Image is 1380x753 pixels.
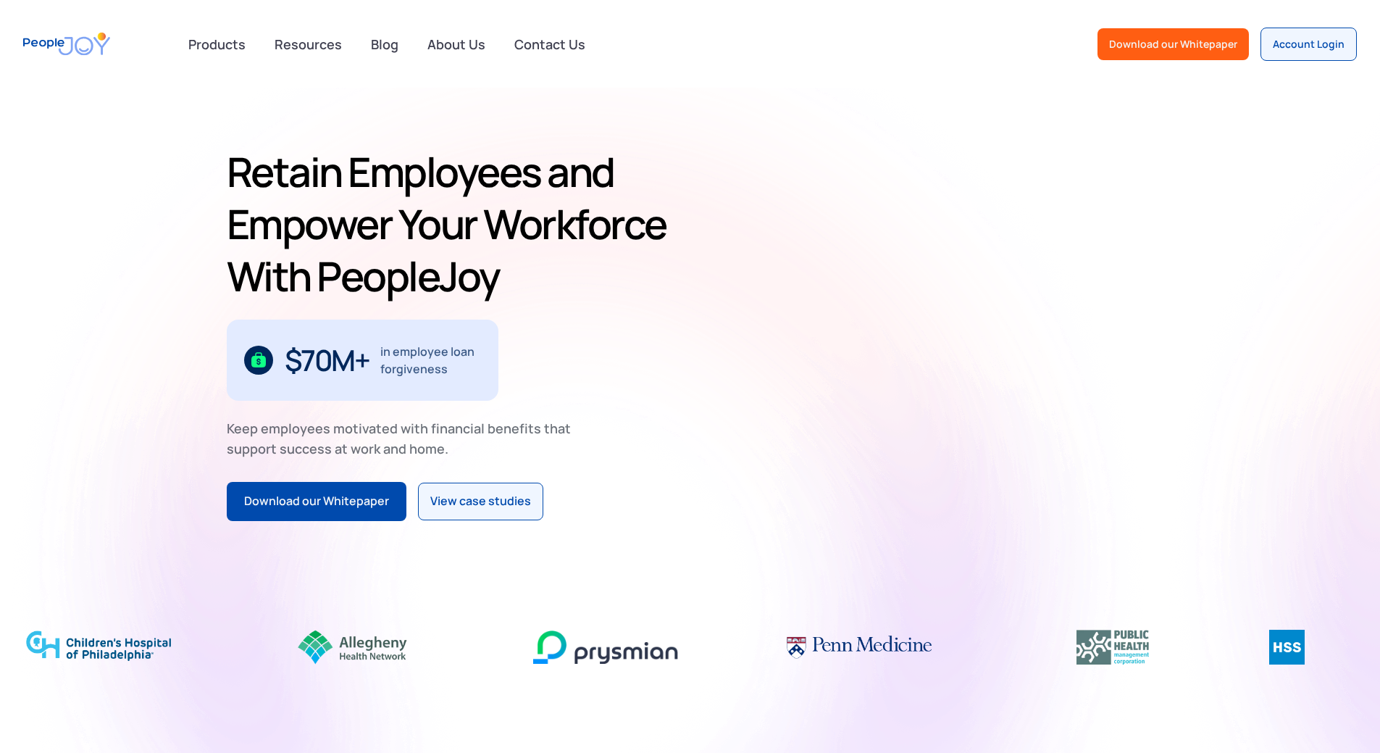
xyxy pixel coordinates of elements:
div: 1 / 3 [227,320,498,401]
div: Download our Whitepaper [244,492,389,511]
div: Products [180,30,254,59]
a: Resources [266,28,351,60]
div: Download our Whitepaper [1109,37,1237,51]
a: About Us [419,28,494,60]
a: View case studies [418,483,543,520]
h1: Retain Employees and Empower Your Workforce With PeopleJoy [227,146,685,302]
div: in employee loan forgiveness [380,343,481,378]
a: Contact Us [506,28,594,60]
a: Download our Whitepaper [1097,28,1249,60]
div: $70M+ [285,349,369,372]
div: View case studies [430,492,531,511]
a: home [23,23,110,65]
div: Account Login [1273,37,1345,51]
a: Account Login [1260,28,1357,61]
a: Blog [362,28,407,60]
div: Keep employees motivated with financial benefits that support success at work and home. [227,418,583,459]
a: Download our Whitepaper [227,482,406,521]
